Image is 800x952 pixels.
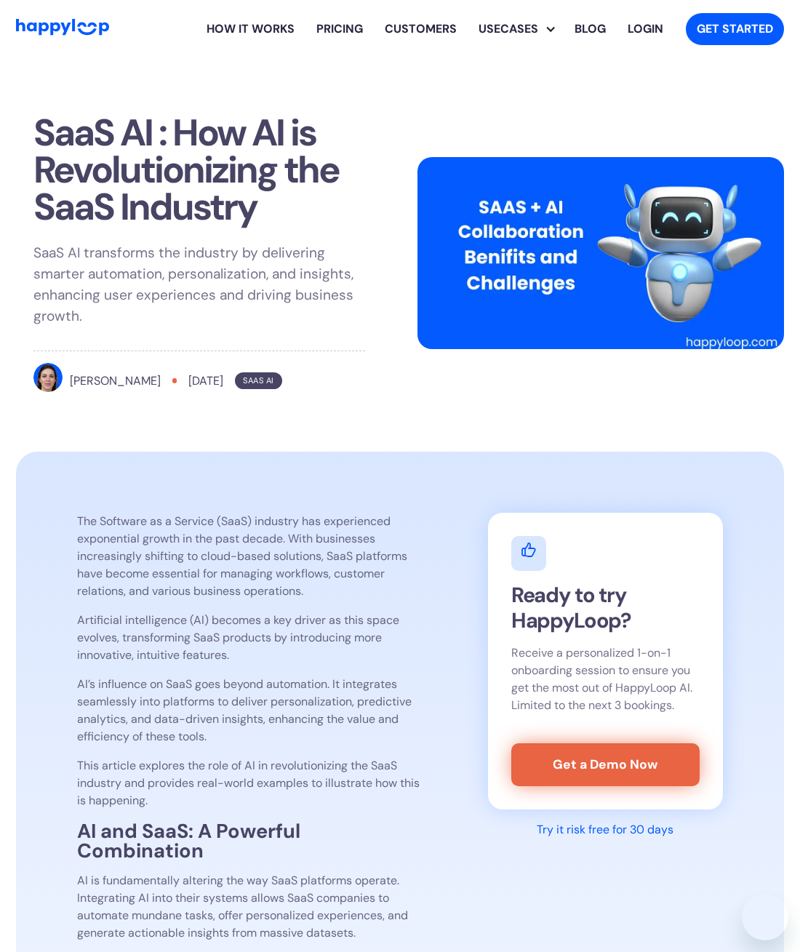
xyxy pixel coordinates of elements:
[77,818,300,863] strong: AI and SaaS: A Powerful Combination
[196,6,305,52] a: Learn how HappyLoop works
[479,6,564,52] div: Usecases
[468,20,549,38] div: Usecases
[617,6,674,52] a: Log in to your HappyLoop account
[16,19,109,39] a: Go to Home Page
[77,676,429,745] p: AI’s influence on SaaS goes beyond automation. It integrates seamlessly into platforms to deliver...
[33,114,365,226] h1: SaaS AI : How AI is Revolutionizing the SaaS Industry
[511,743,700,785] a: Get a Demo Now
[305,6,374,52] a: View HappyLoop pricing plans
[374,6,468,52] a: Learn how HappyLoop works
[16,19,109,36] img: HappyLoop Logo
[742,894,788,940] iframe: Button to launch messaging window
[77,612,429,664] p: Artificial intelligence (AI) becomes a key driver as this space evolves, transforming SaaS produc...
[77,513,429,600] p: The Software as a Service (SaaS) industry has experienced exponential growth in the past decade. ...
[70,372,161,390] div: [PERSON_NAME]
[33,243,365,327] p: SaaS AI transforms the industry by delivering smarter automation, personalization, and insights, ...
[77,757,429,809] p: This article explores the role of AI in revolutionizing the SaaS industry and provides real-world...
[235,372,282,389] div: SaaS Ai
[511,583,700,633] h2: Ready to try HappyLoop?
[77,872,429,942] p: AI is fundamentally altering the way SaaS platforms operate. Integrating AI into their systems al...
[188,372,223,390] div: [DATE]
[468,6,564,52] div: Explore HappyLoop use cases
[564,6,617,52] a: Visit the HappyLoop blog for insights
[686,13,784,45] a: Get started with HappyLoop
[511,644,700,714] p: Receive a personalized 1-on-1 onboarding session to ensure you get the most out of HappyLoop AI. ...
[537,821,673,839] div: Try it risk free for 30 days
